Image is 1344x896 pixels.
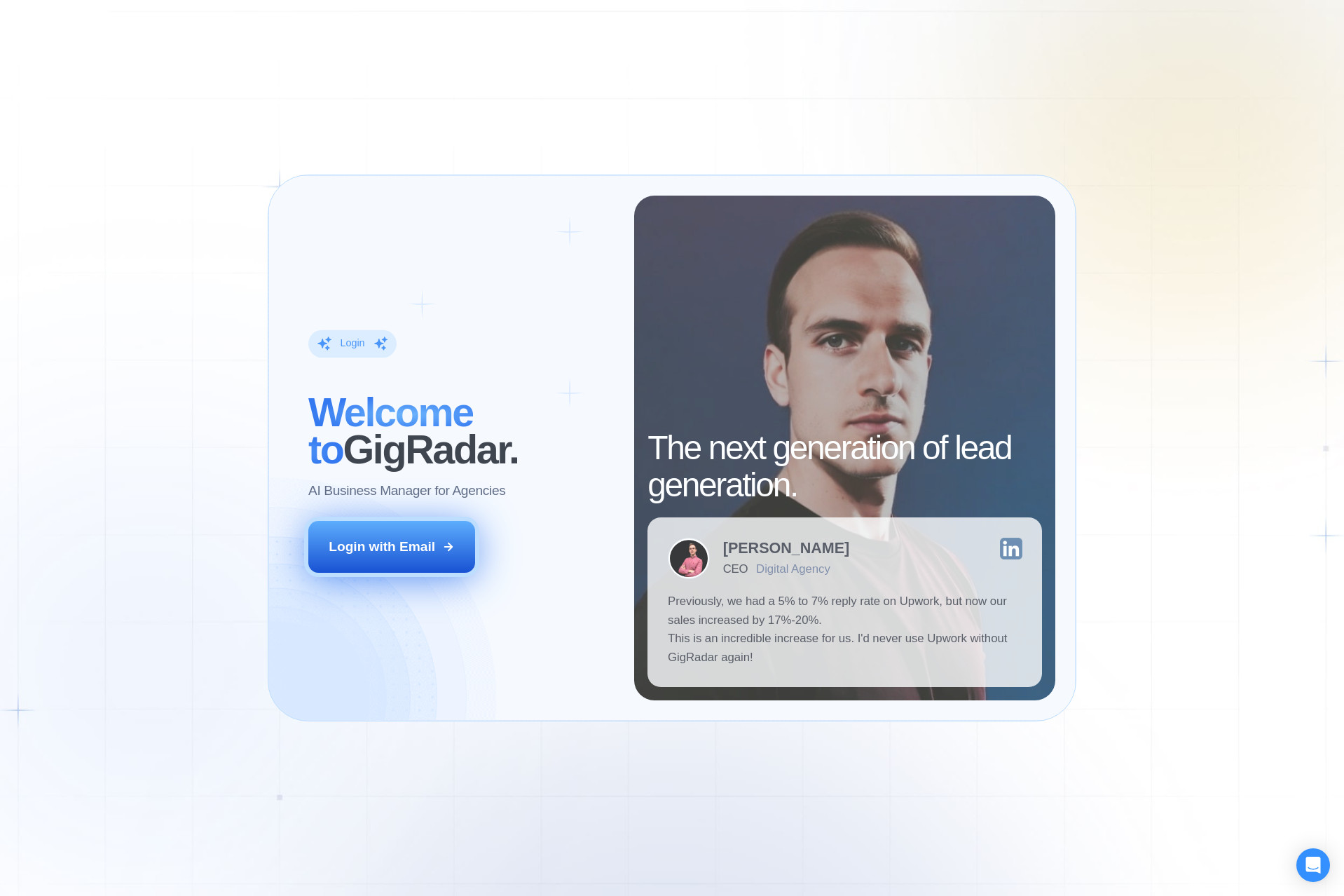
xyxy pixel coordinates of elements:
div: Open Intercom Messenger [1296,848,1330,882]
h2: ‍ GigRadar. [308,395,614,469]
p: Previously, we had a 5% to 7% reply rate on Upwork, but now our sales increased by 17%-20%. This ... [668,592,1022,667]
div: Login with Email [329,538,435,556]
div: [PERSON_NAME] [723,541,849,556]
p: AI Business Manager for Agencies [308,482,505,500]
span: Welcome to [308,391,473,473]
div: CEO [723,562,748,576]
h2: The next generation of lead generation. [647,430,1042,504]
div: Login [341,337,365,351]
button: Login with Email [308,521,474,573]
div: Digital Agency [756,562,830,576]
